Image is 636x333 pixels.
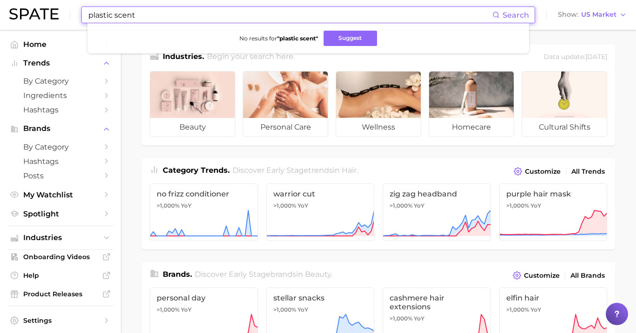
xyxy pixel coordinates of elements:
a: Hashtags [7,103,113,117]
span: Search [503,11,529,20]
span: Product Releases [23,290,98,298]
span: YoY [298,202,308,209]
a: Spotlight [7,207,113,221]
span: personal care [243,118,328,137]
span: >1,000% [273,202,296,209]
span: no frizz conditioner [157,189,251,198]
span: elfin hair [506,294,601,302]
a: cultural shifts [522,71,607,137]
span: purple hair mask [506,189,601,198]
span: Category Trends . [163,166,230,175]
span: No results for [239,35,318,42]
a: zig zag headband>1,000% YoY [383,183,491,241]
span: YoY [414,202,424,209]
span: Industries [23,234,98,242]
h2: Begin your search here. [207,51,295,64]
span: All Trends [571,168,605,176]
a: no frizz conditioner>1,000% YoY [150,183,258,241]
span: beauty [150,118,235,137]
span: >1,000% [390,315,412,322]
span: beauty [305,270,331,279]
span: Show [558,12,578,17]
span: cultural shifts [522,118,607,137]
span: YoY [181,202,192,209]
span: Posts [23,171,98,180]
span: homecare [429,118,514,137]
span: Hashtags [23,157,98,166]
a: homecare [429,71,514,137]
div: Data update: [DATE] [543,51,607,64]
span: Brands . [163,270,192,279]
button: Customize [510,269,562,282]
a: beauty [150,71,235,137]
a: Ingredients [7,88,113,103]
span: Help [23,271,98,280]
button: Industries [7,231,113,245]
span: Customize [524,272,560,280]
a: All Brands [568,269,607,282]
span: YoY [530,306,541,313]
a: My Watchlist [7,188,113,202]
span: >1,000% [506,306,529,313]
a: Settings [7,313,113,327]
span: hair [342,166,357,175]
button: Trends [7,56,113,70]
span: My Watchlist [23,190,98,199]
span: >1,000% [273,306,296,313]
input: Search here for a brand, industry, or ingredient [87,7,492,23]
span: All Brands [570,272,605,280]
button: ShowUS Market [556,9,629,21]
span: >1,000% [390,202,412,209]
span: >1,000% [157,306,179,313]
a: Help [7,268,113,282]
span: Customize [525,168,561,176]
span: wellness [336,118,421,137]
a: personal care [243,71,328,137]
span: YoY [181,306,192,313]
span: warrior cut [273,189,368,198]
span: Onboarding Videos [23,253,98,261]
button: Customize [511,165,563,178]
a: by Category [7,140,113,154]
span: zig zag headband [390,189,484,198]
span: Ingredients [23,91,98,100]
a: Home [7,37,113,52]
img: SPATE [9,8,59,20]
span: by Category [23,143,98,151]
span: cashmere hair extensions [390,294,484,311]
button: Suggest [324,31,377,46]
span: >1,000% [506,202,529,209]
a: Hashtags [7,154,113,169]
span: Trends [23,59,98,67]
h1: Industries. [163,51,204,64]
button: Brands [7,122,113,136]
span: Brands [23,124,98,133]
span: Spotlight [23,209,98,218]
span: US Market [581,12,616,17]
span: YoY [530,202,541,209]
span: Hashtags [23,105,98,114]
span: Discover Early Stage trends in . [232,166,358,175]
a: Onboarding Videos [7,250,113,264]
span: personal day [157,294,251,302]
span: stellar snacks [273,294,368,302]
strong: " plastic scent " [277,35,318,42]
a: Posts [7,169,113,183]
a: by Category [7,74,113,88]
a: wellness [336,71,421,137]
span: Discover Early Stage brands in . [195,270,332,279]
a: warrior cut>1,000% YoY [266,183,375,241]
a: purple hair mask>1,000% YoY [499,183,608,241]
a: All Trends [569,165,607,178]
a: Product Releases [7,287,113,301]
span: by Category [23,77,98,85]
span: Home [23,40,98,49]
span: >1,000% [157,202,179,209]
span: YoY [414,315,424,322]
span: YoY [298,306,308,313]
span: Settings [23,316,98,325]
